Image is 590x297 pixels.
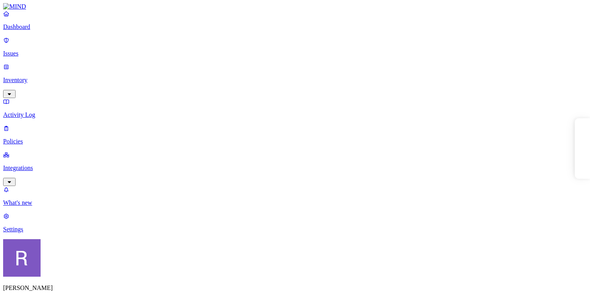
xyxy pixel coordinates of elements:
p: Integrations [3,165,587,172]
p: [PERSON_NAME] [3,284,587,292]
p: Activity Log [3,111,587,118]
p: What's new [3,199,587,206]
a: Issues [3,37,587,57]
a: Policies [3,125,587,145]
a: Activity Log [3,98,587,118]
img: Rich Thompson [3,239,41,277]
a: Settings [3,213,587,233]
a: What's new [3,186,587,206]
p: Issues [3,50,587,57]
img: MIND [3,3,26,10]
a: Dashboard [3,10,587,30]
a: Integrations [3,151,587,185]
a: Inventory [3,63,587,97]
a: MIND [3,3,587,10]
p: Policies [3,138,587,145]
p: Inventory [3,77,587,84]
p: Dashboard [3,23,587,30]
p: Settings [3,226,587,233]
